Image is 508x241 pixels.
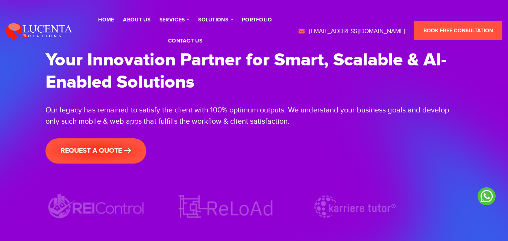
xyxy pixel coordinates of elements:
[175,192,276,221] img: ReLoAd
[6,22,73,39] img: Lucenta Solutions
[159,17,189,23] a: services
[45,192,147,221] img: REIControl
[98,17,114,23] a: Home
[123,17,150,23] a: About Us
[45,49,463,93] h1: Your Innovation Partner for Smart, Scalable & AI-Enabled Solutions
[61,147,131,155] span: request a quote
[198,17,233,23] a: solutions
[45,138,146,164] a: request a quote
[414,21,502,40] a: Book Free Consultation
[124,148,131,154] img: banner-arrow.png
[242,17,272,23] a: portfolio
[45,105,463,127] div: Our legacy has remained to satisfy the client with 100% optimum outputs. We understand your busin...
[298,27,405,36] a: [EMAIL_ADDRESS][DOMAIN_NAME]
[168,38,202,44] a: contact us
[423,27,493,34] span: Book Free Consultation
[304,192,406,221] img: Karriere tutor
